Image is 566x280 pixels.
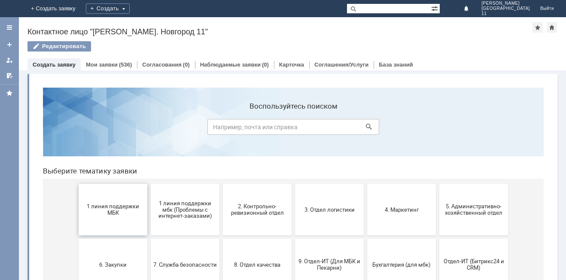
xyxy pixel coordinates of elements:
[334,180,397,187] span: Бухгалтерия (для мбк)
[406,122,469,135] span: 5. Административно-хозяйственный отдел
[200,61,261,68] a: Наблюдаемые заявки
[262,177,325,190] span: 9. Отдел-ИТ (Для МБК и Пекарни)
[262,61,269,68] div: (0)
[43,103,111,155] button: 1 линия поддержки МБК
[117,119,181,138] span: 1 линия поддержки мбк (Проблемы с интернет-заказами)
[403,213,472,265] button: не актуален
[406,177,469,190] span: Отдел-ИТ (Битрикс24 и CRM)
[262,125,325,132] span: 3. Отдел логистики
[331,158,400,210] button: Бухгалтерия (для мбк)
[119,61,132,68] div: (536)
[43,213,111,265] button: Отдел-ИТ (Офис)
[117,235,181,242] span: Финансовый отдел
[403,103,472,155] button: 5. Административно-хозяйственный отдел
[189,180,253,187] span: 8. Отдел качества
[115,213,183,265] button: Финансовый отдел
[279,61,304,68] a: Карточка
[3,38,16,52] a: Создать заявку
[481,11,530,16] span: 11
[45,180,109,187] span: 6. Закупки
[189,122,253,135] span: 2. Контрольно-ревизионный отдел
[142,61,182,68] a: Согласования
[115,158,183,210] button: 7. Служба безопасности
[431,4,440,12] span: Расширенный поиск
[481,1,530,6] span: [PERSON_NAME]
[43,158,111,210] button: 6. Закупки
[86,61,118,68] a: Мои заявки
[7,86,508,94] header: Выберите тематику заявки
[331,103,400,155] button: 4. Маркетинг
[86,3,130,14] div: Создать
[334,229,397,248] span: [PERSON_NAME]. Услуги ИТ для МБК (оформляет L1)
[331,213,400,265] button: [PERSON_NAME]. Услуги ИТ для МБК (оформляет L1)
[334,125,397,132] span: 4. Маркетинг
[314,61,368,68] a: Соглашения/Услуги
[45,235,109,242] span: Отдел-ИТ (Офис)
[259,158,328,210] button: 9. Отдел-ИТ (Для МБК и Пекарни)
[115,103,183,155] button: 1 линия поддержки мбк (Проблемы с интернет-заказами)
[183,61,190,68] div: (0)
[3,53,16,67] a: Мои заявки
[187,213,256,265] button: Франчайзинг
[33,61,76,68] a: Создать заявку
[406,235,469,242] span: не актуален
[3,69,16,82] a: Мои согласования
[403,158,472,210] button: Отдел-ИТ (Битрикс24 и CRM)
[481,6,530,11] span: [GEOGRAPHIC_DATA]
[117,180,181,187] span: 7. Служба безопасности
[187,158,256,210] button: 8. Отдел качества
[259,103,328,155] button: 3. Отдел логистики
[189,235,253,242] span: Франчайзинг
[533,22,543,33] div: Добавить в избранное
[171,21,343,30] label: Воспользуйтесь поиском
[259,213,328,265] button: Это соглашение не активно!
[262,232,325,245] span: Это соглашение не активно!
[171,38,343,54] input: Например, почта или справка
[45,122,109,135] span: 1 линия поддержки МБК
[187,103,256,155] button: 2. Контрольно-ревизионный отдел
[27,27,533,36] div: Контактное лицо "[PERSON_NAME]. Новгород 11"
[547,22,557,33] div: Сделать домашней страницей
[379,61,413,68] a: База знаний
